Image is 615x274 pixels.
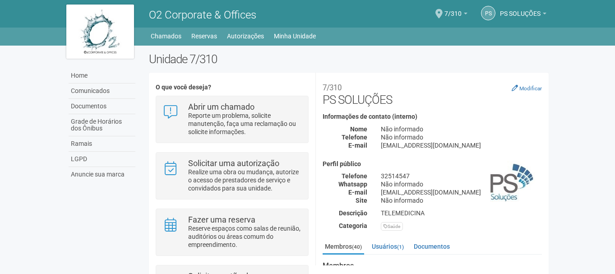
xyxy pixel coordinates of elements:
a: Documentos [69,99,135,114]
h4: Informações de contato (interno) [323,113,542,120]
span: O2 Corporate & Offices [149,9,256,21]
strong: Descrição [339,209,367,217]
a: Chamados [151,30,181,42]
a: PS [481,6,495,20]
div: [EMAIL_ADDRESS][DOMAIN_NAME] [374,188,549,196]
a: LGPD [69,152,135,167]
strong: Whatsapp [338,181,367,188]
span: 7/310 [444,1,462,17]
div: Não informado [374,133,549,141]
strong: Telefone [342,134,367,141]
a: Ramais [69,136,135,152]
span: PS SOLUÇÕES [500,1,541,17]
small: (1) [397,244,404,250]
h4: O que você deseja? [156,84,309,91]
a: Minha Unidade [274,30,316,42]
h2: Unidade 7/310 [149,52,549,66]
small: 7/310 [323,83,342,92]
strong: E-mail [348,189,367,196]
a: Documentos [412,240,452,253]
strong: Site [356,197,367,204]
div: TELEMEDICINA [374,209,549,217]
a: Home [69,68,135,84]
div: Não informado [374,125,549,133]
a: Modificar [512,84,542,92]
strong: Telefone [342,172,367,180]
img: logo.jpg [66,5,134,59]
p: Reserve espaços como salas de reunião, auditórios ou áreas comum do empreendimento. [188,224,301,249]
div: Não informado [374,180,549,188]
a: 7/310 [444,11,467,19]
small: Modificar [519,85,542,92]
img: business.png [490,161,536,206]
div: Não informado [374,196,549,204]
strong: Nome [350,125,367,133]
h2: PS SOLUÇÕES [323,79,542,107]
a: PS SOLUÇÕES [500,11,546,19]
p: Reporte um problema, solicite manutenção, faça uma reclamação ou solicite informações. [188,111,301,136]
div: [EMAIL_ADDRESS][DOMAIN_NAME] [374,141,549,149]
a: Grade de Horários dos Ônibus [69,114,135,136]
strong: Membros [323,262,542,270]
a: Abrir um chamado Reporte um problema, solicite manutenção, faça uma reclamação ou solicite inform... [163,103,301,136]
a: Membros(40) [323,240,364,255]
strong: Abrir um chamado [188,102,254,111]
a: Solicitar uma autorização Realize uma obra ou mudança, autorize o acesso de prestadores de serviç... [163,159,301,192]
div: Saúde [381,222,403,231]
div: 32514547 [374,172,549,180]
strong: Categoria [339,222,367,229]
a: Anuncie sua marca [69,167,135,182]
a: Fazer uma reserva Reserve espaços como salas de reunião, auditórios ou áreas comum do empreendime... [163,216,301,249]
strong: Solicitar uma autorização [188,158,279,168]
small: (40) [352,244,362,250]
a: Comunicados [69,84,135,99]
a: Usuários(1) [370,240,406,253]
strong: E-mail [348,142,367,149]
a: Autorizações [227,30,264,42]
strong: Fazer uma reserva [188,215,255,224]
p: Realize uma obra ou mudança, autorize o acesso de prestadores de serviço e convidados para sua un... [188,168,301,192]
a: Reservas [191,30,217,42]
h4: Perfil público [323,161,542,167]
